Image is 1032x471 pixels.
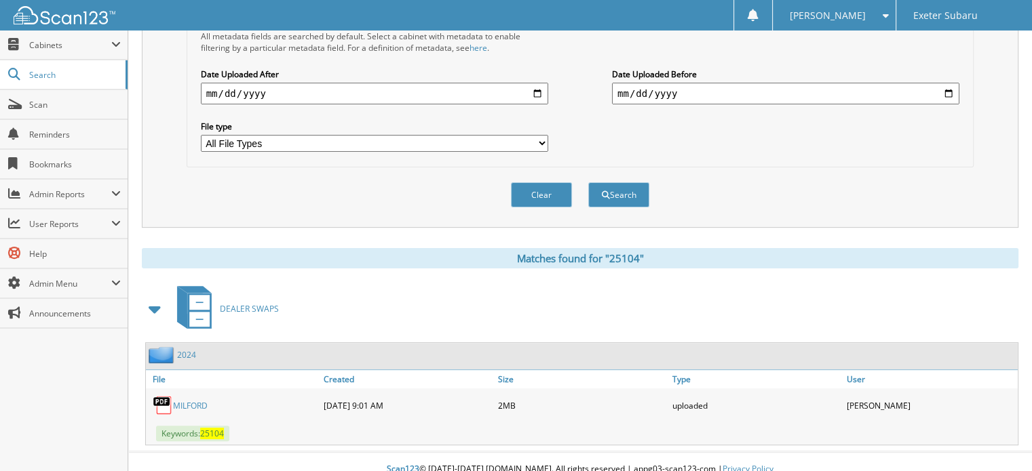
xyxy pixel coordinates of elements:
span: Bookmarks [29,159,121,170]
span: [PERSON_NAME] [790,12,866,20]
span: Admin Reports [29,188,111,200]
a: here [470,42,487,54]
label: Date Uploaded After [201,68,548,80]
div: All metadata fields are searched by default. Select a cabinet with metadata to enable filtering b... [201,30,548,54]
a: File [146,370,320,388]
a: MILFORD [173,400,208,411]
img: scan123-logo-white.svg [14,6,115,24]
input: start [201,83,548,104]
span: Cabinets [29,39,111,51]
a: Type [669,370,843,388]
span: DEALER SWAPS [220,303,279,314]
span: 25104 [200,428,224,439]
span: Reminders [29,129,121,140]
div: [DATE] 9:01 AM [320,392,495,419]
div: Matches found for "25104" [142,248,1018,268]
iframe: Chat Widget [964,406,1032,471]
span: Exeter Subaru [913,12,978,20]
span: Announcements [29,308,121,319]
span: Scan [29,99,121,110]
div: uploaded [669,392,843,419]
div: [PERSON_NAME] [843,392,1018,419]
a: DEALER SWAPS [169,282,279,335]
span: User Reports [29,218,111,230]
span: Search [29,69,119,81]
input: end [612,83,959,104]
a: Created [320,370,495,388]
button: Clear [511,182,572,207]
span: Help [29,248,121,260]
span: Keywords: [156,426,229,441]
label: File type [201,121,548,132]
img: folder2.png [149,346,177,363]
a: Size [495,370,669,388]
label: Date Uploaded Before [612,68,959,80]
a: 2024 [177,349,196,361]
button: Search [588,182,649,207]
a: User [843,370,1018,388]
div: 2MB [495,392,669,419]
span: Admin Menu [29,278,111,289]
img: PDF.png [153,395,173,415]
